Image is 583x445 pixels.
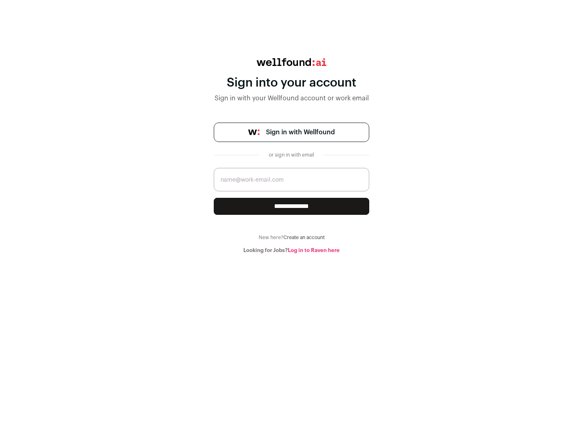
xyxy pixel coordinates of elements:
[266,127,335,137] span: Sign in with Wellfound
[248,129,260,135] img: wellfound-symbol-flush-black-fb3c872781a75f747ccb3a119075da62bfe97bd399995f84a933054e44a575c4.png
[266,152,317,158] div: or sign in with email
[214,76,369,90] div: Sign into your account
[214,247,369,254] div: Looking for Jobs?
[214,123,369,142] a: Sign in with Wellfound
[283,235,325,240] a: Create an account
[214,168,369,191] input: name@work-email.com
[214,234,369,241] div: New here?
[288,248,340,253] a: Log in to Raven here
[214,93,369,103] div: Sign in with your Wellfound account or work email
[257,58,326,66] img: wellfound:ai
